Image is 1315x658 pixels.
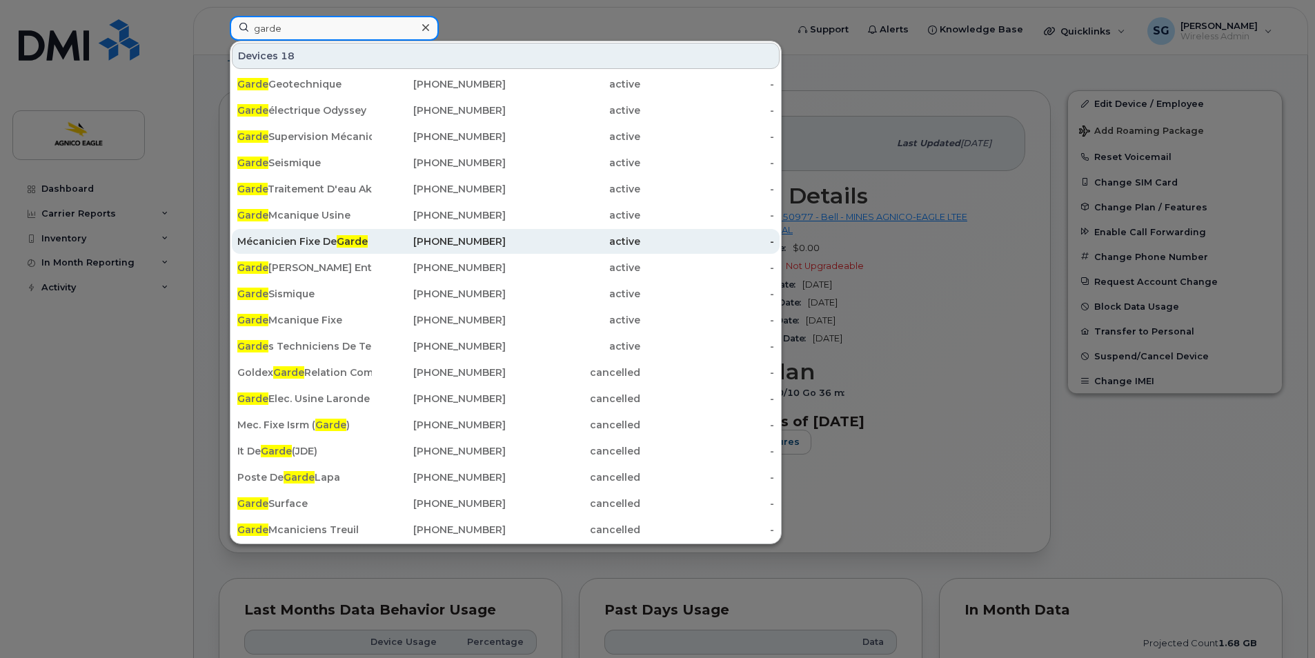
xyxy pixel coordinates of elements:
div: active [506,77,640,91]
span: Garde [237,497,268,510]
div: active [506,130,640,143]
div: cancelled [506,392,640,406]
a: GardeElec. Usine Laronde[PHONE_NUMBER]cancelled- [232,386,780,411]
div: [PHONE_NUMBER] [372,444,506,458]
div: [PHONE_NUMBER] [372,366,506,379]
span: Garde [237,78,268,90]
span: Garde [237,524,268,536]
div: cancelled [506,523,640,537]
div: - [640,130,775,143]
span: Garde [237,314,268,326]
span: 18 [281,49,295,63]
div: - [640,366,775,379]
input: Find something... [230,16,439,41]
div: Devices [232,43,780,69]
span: Garde [237,392,268,405]
div: Mec. Fixe Isrm ( ) [237,418,372,432]
div: Elec. Usine Laronde [237,392,372,406]
div: Seismique [237,156,372,170]
div: s Techniciens De Terrain [237,339,372,353]
div: [PHONE_NUMBER] [372,470,506,484]
div: - [640,77,775,91]
div: [PHONE_NUMBER] [372,339,506,353]
div: cancelled [506,418,640,432]
div: - [640,392,775,406]
div: Mécanicien Fixe De [237,235,372,248]
a: GardeSeismique[PHONE_NUMBER]active- [232,150,780,175]
div: active [506,313,640,327]
div: - [640,497,775,510]
div: cancelled [506,366,640,379]
div: cancelled [506,470,640,484]
div: [PHONE_NUMBER] [372,523,506,537]
div: Supervision Mécanique [237,130,372,143]
div: - [640,470,775,484]
a: Mécanicien Fixe DeGarde[PHONE_NUMBER]active- [232,229,780,254]
a: Gardeélectrique Odyssey[PHONE_NUMBER]active- [232,98,780,123]
div: - [640,287,775,301]
div: active [506,103,640,117]
div: [PERSON_NAME] Entretien [237,261,372,275]
div: - [640,156,775,170]
div: Poste De Lapa [237,470,372,484]
span: Garde [337,235,368,248]
div: [PHONE_NUMBER] [372,235,506,248]
div: [PHONE_NUMBER] [372,156,506,170]
div: - [640,313,775,327]
div: [PHONE_NUMBER] [372,392,506,406]
div: Goldex Relation Communaute [237,366,372,379]
span: Garde [237,288,268,300]
span: Garde [237,183,268,195]
span: Garde [237,209,268,221]
a: GardeTraitement D'eau Akasaba[PHONE_NUMBER]active- [232,177,780,201]
div: It De (JDE) [237,444,372,458]
span: Garde [284,471,315,483]
div: - [640,208,775,222]
a: GardeSismique[PHONE_NUMBER]active- [232,281,780,306]
a: GardeMcanique Usine[PHONE_NUMBER]active- [232,203,780,228]
div: - [640,418,775,432]
div: - [640,339,775,353]
div: active [506,182,640,196]
div: [PHONE_NUMBER] [372,208,506,222]
div: cancelled [506,444,640,458]
div: active [506,235,640,248]
div: cancelled [506,497,640,510]
div: Geotechnique [237,77,372,91]
div: - [640,182,775,196]
div: active [506,261,640,275]
div: Mcanique Fixe [237,313,372,327]
div: - [640,235,775,248]
div: [PHONE_NUMBER] [372,261,506,275]
div: Mcaniciens Treuil [237,523,372,537]
a: GoldexGardeRelation Communaute[PHONE_NUMBER]cancelled- [232,360,780,385]
div: [PHONE_NUMBER] [372,77,506,91]
div: Surface [237,497,372,510]
a: Mec. Fixe Isrm (Garde)[PHONE_NUMBER]cancelled- [232,412,780,437]
span: Garde [273,366,304,379]
a: Garde[PERSON_NAME] Entretien[PHONE_NUMBER]active- [232,255,780,280]
a: GardeGeotechnique[PHONE_NUMBER]active- [232,72,780,97]
div: active [506,287,640,301]
div: [PHONE_NUMBER] [372,287,506,301]
div: active [506,208,640,222]
span: Garde [261,445,292,457]
a: GardeSurface[PHONE_NUMBER]cancelled- [232,491,780,516]
span: Garde [237,340,268,352]
a: GardeSupervision Mécanique[PHONE_NUMBER]active- [232,124,780,149]
div: [PHONE_NUMBER] [372,497,506,510]
div: active [506,156,640,170]
div: Sismique [237,287,372,301]
span: Garde [237,157,268,169]
div: - [640,523,775,537]
div: [PHONE_NUMBER] [372,418,506,432]
a: GardeMcanique Fixe[PHONE_NUMBER]active- [232,308,780,332]
div: - [640,444,775,458]
a: GardeMcaniciens Treuil[PHONE_NUMBER]cancelled- [232,517,780,542]
span: Garde [237,130,268,143]
a: Gardes Techniciens De Terrain[PHONE_NUMBER]active- [232,334,780,359]
span: Garde [315,419,346,431]
div: [PHONE_NUMBER] [372,182,506,196]
div: [PHONE_NUMBER] [372,130,506,143]
span: Garde [237,104,268,117]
